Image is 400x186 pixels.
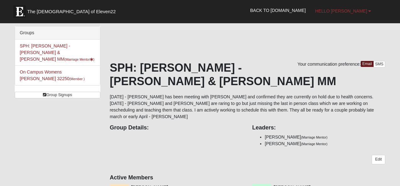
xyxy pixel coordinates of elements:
a: Block Configuration (Alt-B) [373,175,385,184]
span: Hello [PERSON_NAME] [315,8,367,14]
img: Eleven22 logo [13,5,26,18]
a: Edit [372,155,385,164]
div: Groups [15,26,100,40]
h4: Group Details: [110,124,243,131]
a: The [DEMOGRAPHIC_DATA] of Eleven22 [10,2,136,18]
small: (Marriage Mentor ) [64,57,94,61]
span: The [DEMOGRAPHIC_DATA] of Eleven22 [27,8,116,15]
small: (Marriage Mentor) [301,135,327,139]
span: HTML Size: 94 KB [97,178,132,184]
small: (Marriage Mentor) [301,142,327,146]
a: Page Load Time: 0.20s [6,179,45,183]
a: Hello [PERSON_NAME] [310,3,376,19]
h4: Leaders: [252,124,385,131]
a: Back to [DOMAIN_NAME] [246,3,311,18]
a: SPH: [PERSON_NAME] - [PERSON_NAME] & [PERSON_NAME] MM(Marriage Mentor) [20,43,94,62]
span: Your communication preference: [297,62,361,67]
a: Web cache enabled [137,178,141,184]
a: On Campus Womens [PERSON_NAME] 32250(Member ) [20,69,85,81]
li: [PERSON_NAME] [265,134,385,140]
a: SMS [373,61,386,68]
li: [PERSON_NAME] [265,140,385,147]
h1: SPH: [PERSON_NAME] - [PERSON_NAME] & [PERSON_NAME] MM [110,61,385,88]
a: Email [361,61,374,67]
small: (Member ) [69,77,85,81]
a: Page Properties (Alt+P) [385,175,396,184]
a: Group Signups [15,92,100,98]
span: ViewState Size: 23 KB [51,178,93,184]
